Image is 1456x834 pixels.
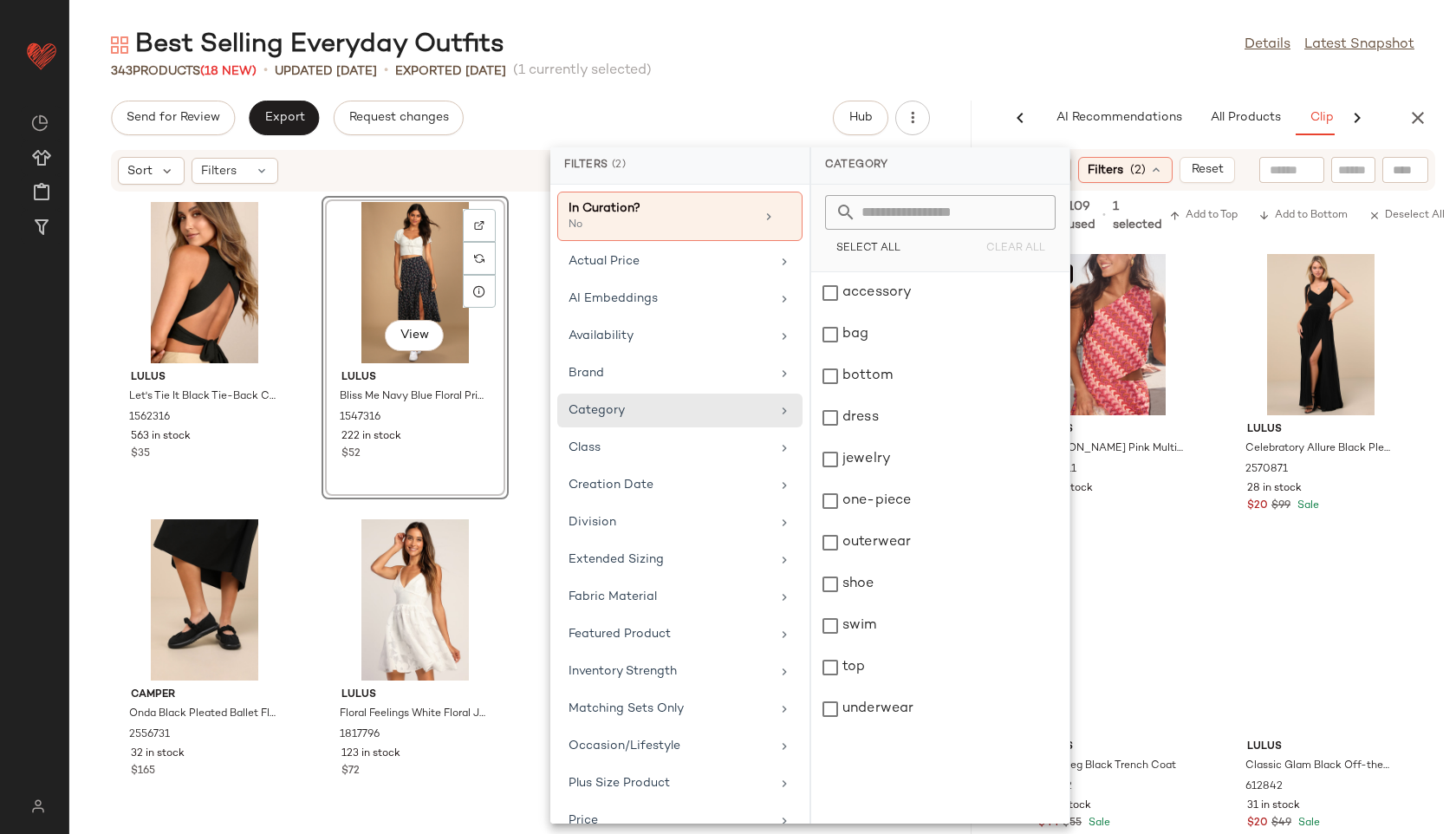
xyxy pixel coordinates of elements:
[513,61,652,81] span: (1 currently selected)
[569,439,770,457] div: Class
[201,162,237,180] span: Filters
[1304,35,1414,55] a: Latest Snapshot
[1063,816,1082,831] span: $55
[569,551,770,569] div: Extended Sizing
[131,446,150,462] span: $35
[131,429,191,445] span: 563 in stock
[538,519,713,681] img: 10550541_2171676.jpg
[129,727,170,743] span: 2556731
[129,707,276,722] span: Onda Black Pleated Ballet Flats
[569,774,770,792] div: Plus Size Product
[569,327,770,345] div: Availability
[1180,157,1235,183] button: Reset
[249,101,319,135] button: Export
[111,36,128,54] img: svg%3e
[1169,210,1238,222] span: Add to Top
[569,199,755,218] div: In Curation?
[569,625,770,643] div: Featured Product
[1251,205,1355,226] button: Add to Bottom
[1245,462,1288,478] span: 2570871
[848,111,873,125] span: Hub
[1088,161,1123,179] span: Filters
[474,220,484,231] img: svg%3e
[1085,818,1110,829] span: Sale
[1247,422,1394,438] span: Lulus
[384,61,388,81] span: •
[111,65,133,78] span: 343
[1038,422,1186,438] span: Lulus
[1037,759,1176,774] span: Winnipeg Black Trench Coat
[569,476,770,494] div: Creation Date
[131,370,278,386] span: Lulus
[538,202,713,363] img: 11867161_2385251.jpg
[395,62,506,81] p: Exported [DATE]
[263,61,268,81] span: •
[340,410,380,426] span: 1547316
[1271,498,1290,514] span: $99
[569,290,770,308] div: AI Embeddings
[1210,111,1281,125] span: All Products
[825,237,911,261] button: Select All
[31,114,49,132] img: svg%3e
[111,62,257,81] div: Products
[612,158,627,173] span: (2)
[129,410,170,426] span: 1562316
[24,38,59,73] img: heart_red.DM2ytmEG.svg
[131,687,278,703] span: Camper
[1247,816,1268,831] span: $20
[1362,205,1452,226] button: Deselect All
[328,202,503,363] img: 7636681_1547316.jpg
[1271,816,1291,831] span: $49
[569,401,770,420] div: Category
[334,101,464,135] button: Request changes
[348,111,449,125] span: Request changes
[129,389,276,405] span: Let's Tie It Black Tie-Back Cropped Tank Top
[117,202,292,363] img: 12369881_1562316.jpg
[1258,210,1348,222] span: Add to Bottom
[340,389,487,405] span: Bliss Me Navy Blue Floral Print Midi Skirt
[1245,779,1283,795] span: 612842
[1247,498,1268,514] span: $20
[569,218,742,233] div: No
[1038,816,1059,831] span: $44
[1245,441,1393,457] span: Celebratory Allure Black Pleated Backless Maxi Dress
[1245,35,1290,55] a: Details
[1233,254,1408,415] img: 12315561_2570871.jpg
[1162,205,1245,226] button: Add to Top
[1102,208,1106,224] span: •
[341,746,400,762] span: 123 in stock
[569,588,770,606] div: Fabric Material
[200,65,257,78] span: (18 New)
[835,243,900,255] span: Select All
[1309,111,1368,125] span: Clipboard
[131,764,155,779] span: $165
[1295,818,1320,829] span: Sale
[275,62,377,81] p: updated [DATE]
[117,519,292,681] img: 12550401_2556731.jpg
[111,28,504,62] div: Best Selling Everyday Outfits
[1247,481,1302,497] span: 28 in stock
[341,764,360,779] span: $72
[569,513,770,531] div: Division
[400,329,429,342] span: View
[1190,163,1223,177] span: Reset
[126,111,220,125] span: Send for Review
[111,101,235,135] button: Send for Review
[1294,500,1319,511] span: Sale
[340,727,380,743] span: 1817796
[340,707,487,722] span: Floral Feelings White Floral Jacquard Babydoll Mini Dress
[341,687,489,703] span: Lulus
[569,737,770,755] div: Occasion/Lifestyle
[569,700,770,718] div: Matching Sets Only
[263,111,304,125] span: Export
[569,662,770,681] div: Inventory Strength
[569,252,770,270] div: Actual Price
[1247,740,1394,755] span: Lulus
[811,147,1069,185] div: Category
[1247,798,1300,814] span: 31 in stock
[1130,161,1146,179] span: (2)
[385,320,444,351] button: View
[127,162,153,180] span: Sort
[1368,210,1445,222] span: Deselect All
[833,101,888,135] button: Hub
